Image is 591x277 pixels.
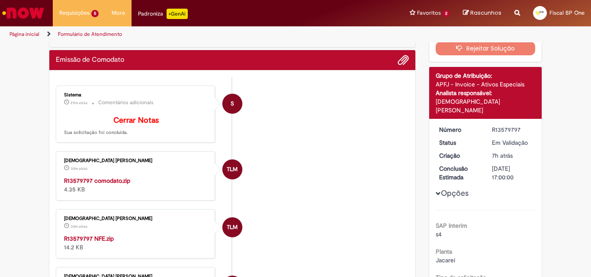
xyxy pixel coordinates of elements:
span: Jacareí [436,256,455,264]
h2: Emissão de Comodato Histórico de tíquete [56,56,124,64]
span: Rascunhos [470,9,501,17]
span: 30m atrás [71,224,87,229]
p: +GenAi [167,9,188,19]
span: 2 [443,10,450,17]
time: 30/09/2025 08:44:31 [492,152,513,159]
b: SAP Interim [436,222,467,229]
a: R13579797 comodato.zip [64,177,130,185]
dt: Status [433,138,486,147]
ul: Trilhas de página [6,26,388,42]
div: System [222,94,242,114]
dt: Criação [433,151,486,160]
button: Adicionar anexos [398,54,409,66]
span: More [112,9,125,17]
div: Analista responsável: [436,89,536,97]
span: S [231,93,234,114]
span: 7h atrás [492,152,513,159]
span: TLM [227,217,238,238]
small: Comentários adicionais [98,99,154,106]
time: 30/09/2025 14:56:18 [71,224,87,229]
span: 29m atrás [71,100,87,105]
div: Padroniza [138,9,188,19]
dt: Conclusão Estimada [433,164,486,181]
div: Em Validação [492,138,532,147]
div: Grupo de Atribuição: [436,71,536,80]
div: 30/09/2025 08:44:31 [492,151,532,160]
time: 30/09/2025 14:57:14 [71,100,87,105]
span: Fiscal BP One [549,9,585,16]
div: APFJ - Invoice - Ativos Especiais [436,80,536,89]
div: Thais Luppe Marias Santos [222,159,242,179]
div: [DEMOGRAPHIC_DATA] [PERSON_NAME] [64,216,208,221]
span: Requisições [59,9,90,17]
dt: Número [433,125,486,134]
div: Thais Luppe Marias Santos [222,217,242,237]
b: Planta [436,248,452,255]
a: R13579797 NFE.zip [64,235,114,242]
p: Sua solicitação foi concluída. [64,116,208,136]
div: 14.2 KB [64,234,208,252]
span: 30m atrás [71,166,87,171]
span: s4 [436,230,442,238]
div: 4.35 KB [64,176,208,194]
button: Rejeitar Solução [436,41,536,55]
a: Página inicial [10,31,39,38]
span: 5 [91,10,99,17]
div: [DATE] 17:00:00 [492,164,532,181]
div: Sistema [64,92,208,98]
b: Cerrar Notas [113,115,159,125]
div: [DEMOGRAPHIC_DATA] [PERSON_NAME] [436,97,536,115]
time: 30/09/2025 14:56:18 [71,166,87,171]
div: [DEMOGRAPHIC_DATA] [PERSON_NAME] [64,158,208,163]
img: ServiceNow [1,4,45,22]
div: R13579797 [492,125,532,134]
span: TLM [227,159,238,180]
a: Formulário de Atendimento [58,31,122,38]
span: Favoritos [417,9,441,17]
a: Rascunhos [463,9,501,17]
